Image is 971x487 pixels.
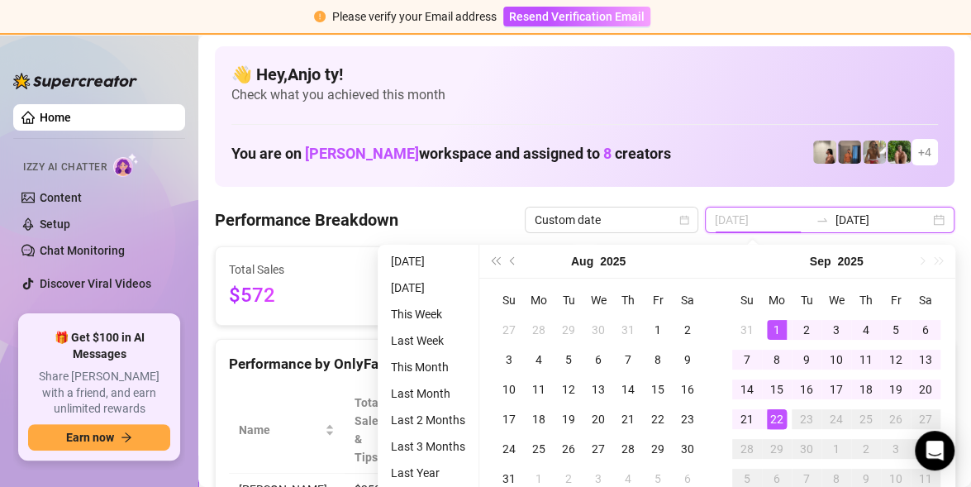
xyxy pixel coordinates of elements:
[856,380,876,399] div: 18
[355,394,387,466] span: Total Sales & Tips
[583,285,613,315] th: We
[792,345,821,375] td: 2025-09-09
[762,434,792,464] td: 2025-09-29
[643,404,673,434] td: 2025-08-22
[813,141,836,164] img: Ralphy
[113,153,139,177] img: AI Chatter
[732,285,762,315] th: Su
[613,434,643,464] td: 2025-08-28
[583,375,613,404] td: 2025-08-13
[816,213,829,227] span: to
[851,404,881,434] td: 2025-09-25
[554,375,583,404] td: 2025-08-12
[229,260,376,279] span: Total Sales
[916,320,935,340] div: 6
[40,191,82,204] a: Content
[384,251,472,271] li: [DATE]
[881,404,911,434] td: 2025-09-26
[559,320,578,340] div: 29
[767,439,787,459] div: 29
[384,304,472,324] li: This Week
[792,434,821,464] td: 2025-09-30
[673,404,702,434] td: 2025-08-23
[797,439,816,459] div: 30
[529,380,549,399] div: 11
[618,320,638,340] div: 31
[23,160,107,175] span: Izzy AI Chatter
[229,280,376,312] span: $572
[28,369,170,418] span: Share [PERSON_NAME] with a friend, and earn unlimited rewards
[28,424,170,451] button: Earn nowarrow-right
[737,380,757,399] div: 14
[648,409,668,429] div: 22
[494,345,524,375] td: 2025-08-03
[797,380,816,399] div: 16
[603,145,612,162] span: 8
[816,213,829,227] span: swap-right
[648,380,668,399] div: 15
[767,409,787,429] div: 22
[886,409,906,429] div: 26
[821,375,851,404] td: 2025-09-17
[678,409,697,429] div: 23
[792,285,821,315] th: Tu
[588,350,608,370] div: 6
[792,315,821,345] td: 2025-09-02
[524,345,554,375] td: 2025-08-04
[231,63,938,86] h4: 👋 Hey, Anjo ty !
[762,345,792,375] td: 2025-09-08
[494,315,524,345] td: 2025-07-27
[916,409,935,429] div: 27
[503,7,650,26] button: Resend Verification Email
[826,380,846,399] div: 17
[345,387,410,474] th: Total Sales & Tips
[826,409,846,429] div: 24
[715,211,809,229] input: Start date
[678,350,697,370] div: 9
[28,330,170,362] span: 🎁 Get $100 in AI Messages
[305,145,419,162] span: [PERSON_NAME]
[613,315,643,345] td: 2025-07-31
[821,285,851,315] th: We
[613,345,643,375] td: 2025-08-07
[559,409,578,429] div: 19
[529,320,549,340] div: 28
[762,285,792,315] th: Mo
[524,434,554,464] td: 2025-08-25
[678,380,697,399] div: 16
[588,320,608,340] div: 30
[583,345,613,375] td: 2025-08-06
[40,111,71,124] a: Home
[121,432,132,443] span: arrow-right
[673,434,702,464] td: 2025-08-30
[673,375,702,404] td: 2025-08-16
[810,245,831,278] button: Choose a month
[837,245,863,278] button: Choose a year
[648,320,668,340] div: 1
[679,215,689,225] span: calendar
[384,437,472,456] li: Last 3 Months
[583,404,613,434] td: 2025-08-20
[618,439,638,459] div: 28
[737,320,757,340] div: 31
[524,375,554,404] td: 2025-08-11
[856,320,876,340] div: 4
[384,410,472,430] li: Last 2 Months
[888,141,911,164] img: Nathaniel
[762,315,792,345] td: 2025-09-01
[826,439,846,459] div: 1
[231,86,938,104] span: Check what you achieved this month
[797,320,816,340] div: 2
[613,285,643,315] th: Th
[643,434,673,464] td: 2025-08-29
[886,350,906,370] div: 12
[231,145,671,163] h1: You are on workspace and assigned to creators
[643,315,673,345] td: 2025-08-01
[737,439,757,459] div: 28
[643,375,673,404] td: 2025-08-15
[618,350,638,370] div: 7
[916,380,935,399] div: 20
[851,345,881,375] td: 2025-09-11
[13,73,137,89] img: logo-BBDzfeDw.svg
[911,434,940,464] td: 2025-10-04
